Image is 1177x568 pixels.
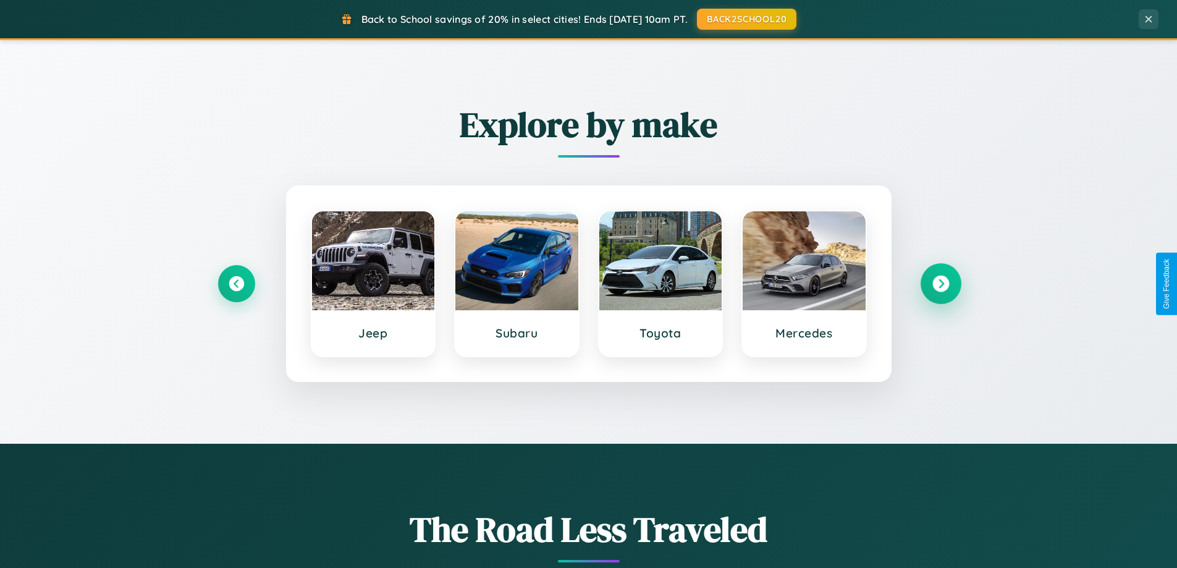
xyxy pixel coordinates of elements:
[1162,259,1171,309] div: Give Feedback
[755,326,853,341] h3: Mercedes
[697,9,796,30] button: BACK2SCHOOL20
[468,326,566,341] h3: Subaru
[218,101,960,148] h2: Explore by make
[324,326,423,341] h3: Jeep
[612,326,710,341] h3: Toyota
[218,506,960,553] h1: The Road Less Traveled
[361,13,688,25] span: Back to School savings of 20% in select cities! Ends [DATE] 10am PT.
